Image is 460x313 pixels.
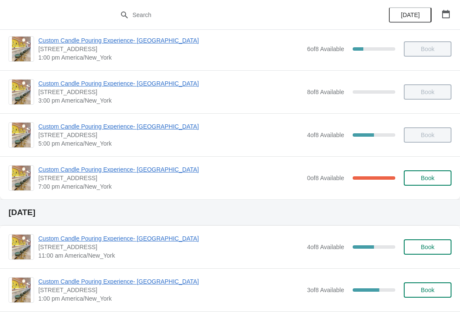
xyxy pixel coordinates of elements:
[404,282,451,298] button: Book
[38,139,303,148] span: 5:00 pm America/New_York
[38,96,303,105] span: 3:00 pm America/New_York
[38,88,303,96] span: [STREET_ADDRESS]
[307,89,344,95] span: 8 of 8 Available
[38,251,303,260] span: 11:00 am America/New_York
[421,175,434,181] span: Book
[12,80,31,104] img: Custom Candle Pouring Experience- Delray Beach | 415 East Atlantic Avenue, Delray Beach, FL, USA ...
[404,239,451,255] button: Book
[9,208,451,217] h2: [DATE]
[132,7,345,23] input: Search
[38,182,303,191] span: 7:00 pm America/New_York
[307,244,344,250] span: 4 of 8 Available
[12,235,31,259] img: Custom Candle Pouring Experience- Delray Beach | 415 East Atlantic Avenue, Delray Beach, FL, USA ...
[38,277,303,286] span: Custom Candle Pouring Experience- [GEOGRAPHIC_DATA]
[307,287,344,293] span: 3 of 8 Available
[401,11,420,18] span: [DATE]
[307,175,344,181] span: 0 of 8 Available
[38,174,303,182] span: [STREET_ADDRESS]
[38,45,303,53] span: [STREET_ADDRESS]
[12,166,31,190] img: Custom Candle Pouring Experience- Delray Beach | 415 East Atlantic Avenue, Delray Beach, FL, USA ...
[421,244,434,250] span: Book
[307,46,344,52] span: 6 of 8 Available
[38,243,303,251] span: [STREET_ADDRESS]
[38,234,303,243] span: Custom Candle Pouring Experience- [GEOGRAPHIC_DATA]
[38,36,303,45] span: Custom Candle Pouring Experience- [GEOGRAPHIC_DATA]
[38,122,303,131] span: Custom Candle Pouring Experience- [GEOGRAPHIC_DATA]
[421,287,434,293] span: Book
[38,131,303,139] span: [STREET_ADDRESS]
[389,7,431,23] button: [DATE]
[38,79,303,88] span: Custom Candle Pouring Experience- [GEOGRAPHIC_DATA]
[404,170,451,186] button: Book
[38,294,303,303] span: 1:00 pm America/New_York
[12,37,31,61] img: Custom Candle Pouring Experience- Delray Beach | 415 East Atlantic Avenue, Delray Beach, FL, USA ...
[307,132,344,138] span: 4 of 8 Available
[12,123,31,147] img: Custom Candle Pouring Experience- Delray Beach | 415 East Atlantic Avenue, Delray Beach, FL, USA ...
[38,286,303,294] span: [STREET_ADDRESS]
[38,165,303,174] span: Custom Candle Pouring Experience- [GEOGRAPHIC_DATA]
[12,278,31,302] img: Custom Candle Pouring Experience- Delray Beach | 415 East Atlantic Avenue, Delray Beach, FL, USA ...
[38,53,303,62] span: 1:00 pm America/New_York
